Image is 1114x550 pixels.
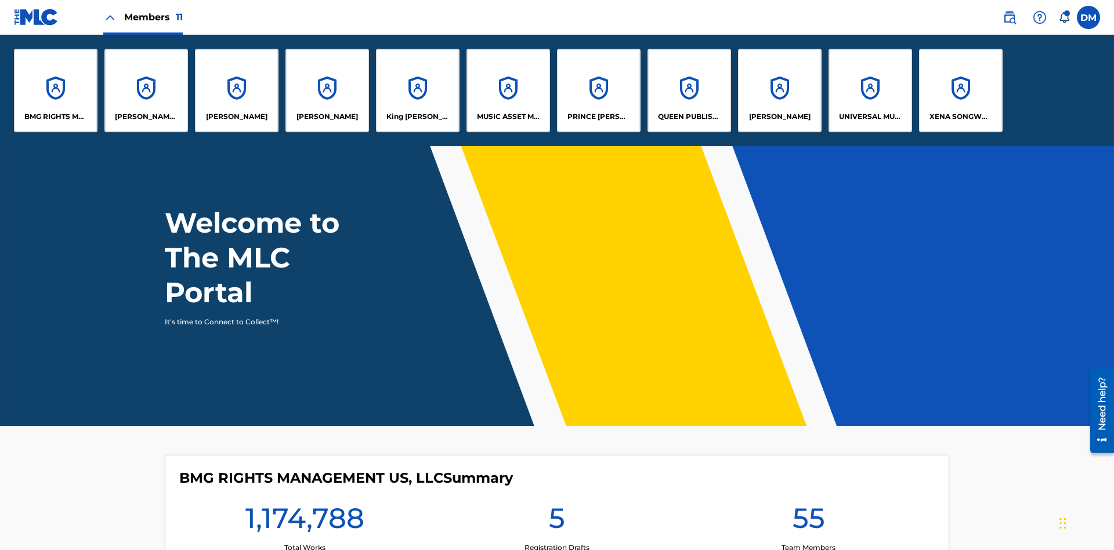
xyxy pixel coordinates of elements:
p: XENA SONGWRITER [929,111,993,122]
p: BMG RIGHTS MANAGEMENT US, LLC [24,111,88,122]
p: King McTesterson [386,111,450,122]
p: UNIVERSAL MUSIC PUB GROUP [839,111,902,122]
a: AccountsQUEEN PUBLISHA [648,49,731,132]
span: Members [124,10,183,24]
a: AccountsPRINCE [PERSON_NAME] [557,49,641,132]
h1: 55 [793,501,825,542]
a: AccountsXENA SONGWRITER [919,49,1003,132]
h4: BMG RIGHTS MANAGEMENT US, LLC [179,469,513,487]
p: PRINCE MCTESTERSON [567,111,631,122]
a: AccountsKing [PERSON_NAME] [376,49,460,132]
p: MUSIC ASSET MANAGEMENT (MAM) [477,111,540,122]
a: Accounts[PERSON_NAME] [285,49,369,132]
p: It's time to Connect to Collect™! [165,317,366,327]
h1: 5 [549,501,565,542]
p: RONALD MCTESTERSON [749,111,811,122]
span: 11 [176,12,183,23]
div: Help [1028,6,1051,29]
div: Drag [1059,506,1066,541]
div: Notifications [1058,12,1070,23]
img: Close [103,10,117,24]
a: AccountsUNIVERSAL MUSIC PUB GROUP [829,49,912,132]
p: QUEEN PUBLISHA [658,111,721,122]
a: AccountsBMG RIGHTS MANAGEMENT US, LLC [14,49,97,132]
p: CLEO SONGWRITER [115,111,178,122]
a: AccountsMUSIC ASSET MANAGEMENT (MAM) [466,49,550,132]
div: User Menu [1077,6,1100,29]
p: ELVIS COSTELLO [206,111,267,122]
h1: Welcome to The MLC Portal [165,205,382,310]
a: Accounts[PERSON_NAME] SONGWRITER [104,49,188,132]
img: help [1033,10,1047,24]
img: search [1003,10,1017,24]
a: Accounts[PERSON_NAME] [738,49,822,132]
p: EYAMA MCSINGER [296,111,358,122]
h1: 1,174,788 [245,501,364,542]
a: Public Search [998,6,1021,29]
iframe: Chat Widget [1056,494,1114,550]
img: MLC Logo [14,9,59,26]
iframe: Resource Center [1082,364,1114,459]
a: Accounts[PERSON_NAME] [195,49,278,132]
